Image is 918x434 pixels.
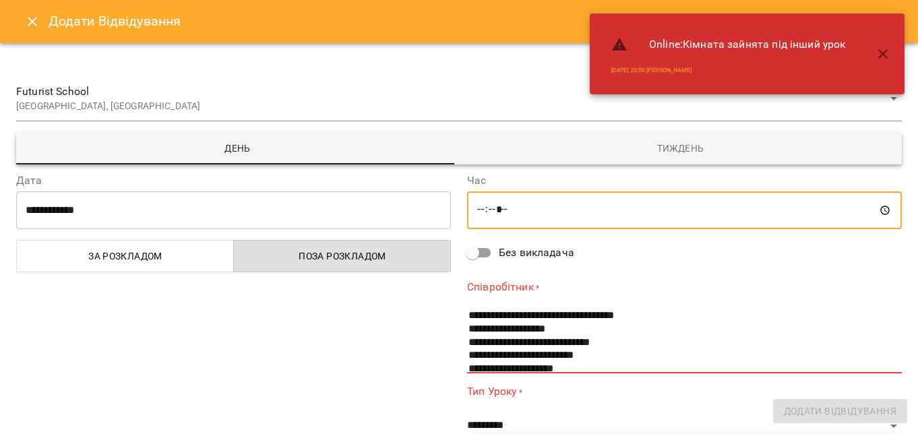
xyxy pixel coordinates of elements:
[611,66,692,75] a: [DATE] 20:00 [PERSON_NAME]
[467,140,894,156] span: Тиждень
[16,75,902,121] div: Futurist School[GEOGRAPHIC_DATA], [GEOGRAPHIC_DATA]
[49,11,181,32] h6: Додати Відвідування
[16,84,886,100] span: Futurist School
[16,175,451,186] label: Дата
[16,240,234,272] button: За розкладом
[467,384,902,400] label: Тип Уроку
[242,248,443,264] span: Поза розкладом
[233,240,451,272] button: Поза розкладом
[499,245,574,261] span: Без викладача
[467,280,902,295] label: Співробітник
[649,36,845,53] span: Online : Кімната зайнята під інший урок
[16,100,886,113] p: [GEOGRAPHIC_DATA], [GEOGRAPHIC_DATA]
[25,248,226,264] span: За розкладом
[16,5,49,38] button: Close
[467,175,902,186] label: Час
[24,140,451,156] span: День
